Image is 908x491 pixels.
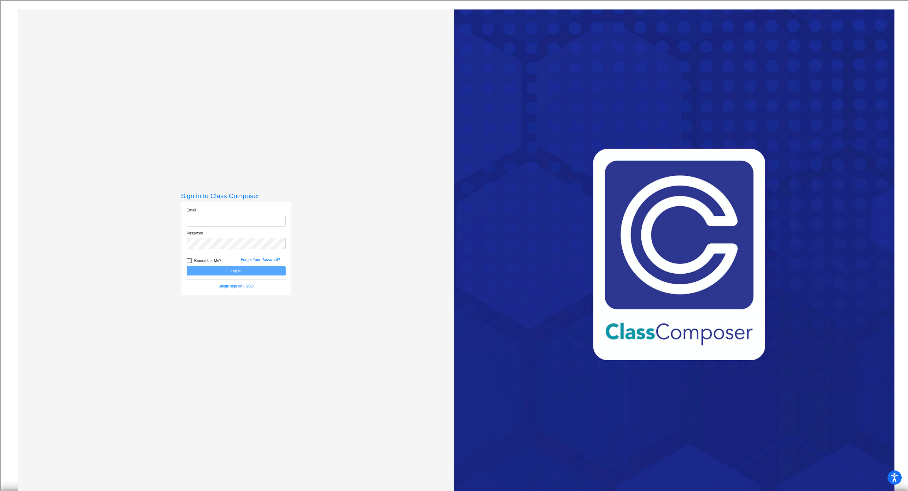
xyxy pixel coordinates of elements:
[187,207,196,213] label: Email
[194,257,221,264] span: Remember Me?
[187,230,203,236] label: Password
[181,192,291,200] h3: Sign in to Class Composer
[218,284,253,288] a: Single sign on - SSO
[187,266,286,275] button: Log In
[241,257,280,262] a: Forgot Your Password?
